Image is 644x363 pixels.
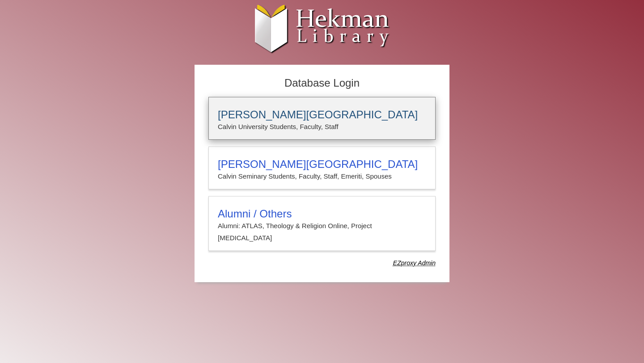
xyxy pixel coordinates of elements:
a: [PERSON_NAME][GEOGRAPHIC_DATA]Calvin University Students, Faculty, Staff [208,97,436,140]
h3: Alumni / Others [218,208,426,220]
summary: Alumni / OthersAlumni: ATLAS, Theology & Religion Online, Project [MEDICAL_DATA] [218,208,426,244]
p: Calvin University Students, Faculty, Staff [218,121,426,133]
a: [PERSON_NAME][GEOGRAPHIC_DATA]Calvin Seminary Students, Faculty, Staff, Emeriti, Spouses [208,146,436,189]
p: Calvin Seminary Students, Faculty, Staff, Emeriti, Spouses [218,171,426,182]
h3: [PERSON_NAME][GEOGRAPHIC_DATA] [218,158,426,171]
dfn: Use Alumni login [393,259,436,267]
p: Alumni: ATLAS, Theology & Religion Online, Project [MEDICAL_DATA] [218,220,426,244]
h2: Database Login [204,74,440,92]
h3: [PERSON_NAME][GEOGRAPHIC_DATA] [218,108,426,121]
